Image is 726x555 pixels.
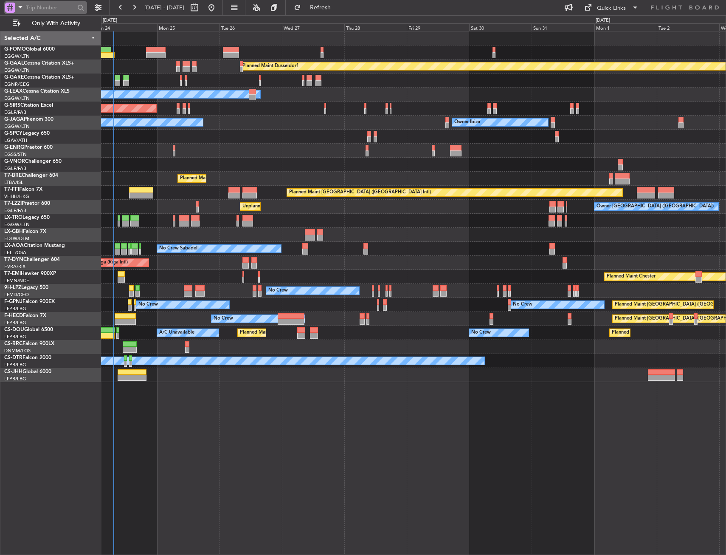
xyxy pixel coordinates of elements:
[4,165,26,172] a: EGLF/FAB
[4,109,26,116] a: EGLF/FAB
[4,243,65,248] a: LX-AOACitation Mustang
[4,355,51,360] a: CS-DTRFalcon 2000
[4,131,50,136] a: G-SPCYLegacy 650
[344,23,407,31] div: Thu 28
[513,298,532,311] div: No Crew
[4,173,58,178] a: T7-BREChallenger 604
[4,271,21,276] span: T7-EMI
[4,235,29,242] a: EDLW/DTM
[4,117,53,122] a: G-JAGAPhenom 300
[4,89,23,94] span: G-LEAX
[4,257,23,262] span: T7-DYN
[4,277,29,284] a: LFMN/NCE
[532,23,594,31] div: Sun 31
[219,23,282,31] div: Tue 26
[4,313,46,318] a: F-HECDFalcon 7X
[4,117,24,122] span: G-JAGA
[4,159,62,164] a: G-VNORChallenger 650
[4,89,70,94] a: G-LEAXCessna Citation XLS
[4,376,26,382] a: LFPB/LBG
[4,131,23,136] span: G-SPCY
[4,249,26,256] a: LELL/QSA
[4,145,53,150] a: G-ENRGPraetor 600
[4,47,26,52] span: G-FOMO
[268,284,288,297] div: No Crew
[159,242,199,255] div: No Crew Sabadell
[4,103,53,108] a: G-SIRSCitation Excel
[4,187,42,192] a: T7-FFIFalcon 7X
[289,186,431,199] div: Planned Maint [GEOGRAPHIC_DATA] ([GEOGRAPHIC_DATA] Intl)
[180,172,282,185] div: Planned Maint Warsaw ([GEOGRAPHIC_DATA])
[290,1,341,14] button: Refresh
[4,320,26,326] a: LFPB/LBG
[4,292,29,298] a: LFMD/CEQ
[4,173,22,178] span: T7-BRE
[157,23,219,31] div: Mon 25
[4,299,23,304] span: F-GPNJ
[4,179,23,186] a: LTBA/ISL
[144,4,184,11] span: [DATE] - [DATE]
[214,312,233,325] div: No Crew
[4,341,23,346] span: CS-RRC
[4,75,24,80] span: G-GARE
[597,4,626,13] div: Quick Links
[4,299,55,304] a: F-GPNJFalcon 900EX
[4,201,22,206] span: T7-LZZI
[4,306,26,312] a: LFPB/LBG
[4,334,26,340] a: LFPB/LBG
[282,23,344,31] div: Wed 27
[303,5,338,11] span: Refresh
[4,67,30,74] a: EGGW/LTN
[159,326,194,339] div: A/C Unavailable
[22,20,90,26] span: Only With Activity
[4,285,21,290] span: 9H-LPZ
[4,151,27,158] a: EGSS/STN
[580,1,643,14] button: Quick Links
[4,47,55,52] a: G-FOMOGlobal 6000
[4,369,51,374] a: CS-JHHGlobal 6000
[240,326,374,339] div: Planned Maint [GEOGRAPHIC_DATA] ([GEOGRAPHIC_DATA])
[4,243,24,248] span: LX-AOA
[4,61,74,66] a: G-GAALCessna Citation XLS+
[4,81,30,88] a: EGNR/CEG
[94,23,157,31] div: Sun 24
[4,257,60,262] a: T7-DYNChallenger 604
[4,327,24,332] span: CS-DOU
[4,187,19,192] span: T7-FFI
[242,60,298,73] div: Planned Maint Dusseldorf
[4,95,30,102] a: EGGW/LTN
[4,215,50,220] a: LX-TROLegacy 650
[4,271,56,276] a: T7-EMIHawker 900XP
[4,327,53,332] a: CS-DOUGlobal 6500
[4,229,23,234] span: LX-GBH
[4,355,23,360] span: CS-DTR
[103,17,117,24] div: [DATE]
[4,362,26,368] a: LFPB/LBG
[4,53,30,59] a: EGGW/LTN
[4,201,50,206] a: T7-LZZIPraetor 600
[4,341,54,346] a: CS-RRCFalcon 900LX
[4,193,29,200] a: VHHH/HKG
[4,229,46,234] a: LX-GBHFalcon 7X
[4,263,25,270] a: EVRA/RIX
[4,123,30,130] a: EGGW/LTN
[4,207,26,214] a: EGLF/FAB
[657,23,719,31] div: Tue 2
[4,61,24,66] span: G-GAAL
[4,145,24,150] span: G-ENRG
[469,23,532,31] div: Sat 30
[242,200,382,213] div: Unplanned Maint [GEOGRAPHIC_DATA] ([GEOGRAPHIC_DATA])
[9,17,92,30] button: Only With Activity
[607,270,656,283] div: Planned Maint Chester
[597,200,714,213] div: Owner [GEOGRAPHIC_DATA] ([GEOGRAPHIC_DATA])
[4,348,31,354] a: DNMM/LOS
[4,103,20,108] span: G-SIRS
[4,221,30,228] a: EGGW/LTN
[4,215,23,220] span: LX-TRO
[407,23,469,31] div: Fri 29
[471,326,491,339] div: No Crew
[138,298,158,311] div: No Crew
[4,369,23,374] span: CS-JHH
[594,23,657,31] div: Mon 1
[26,1,75,14] input: Trip Number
